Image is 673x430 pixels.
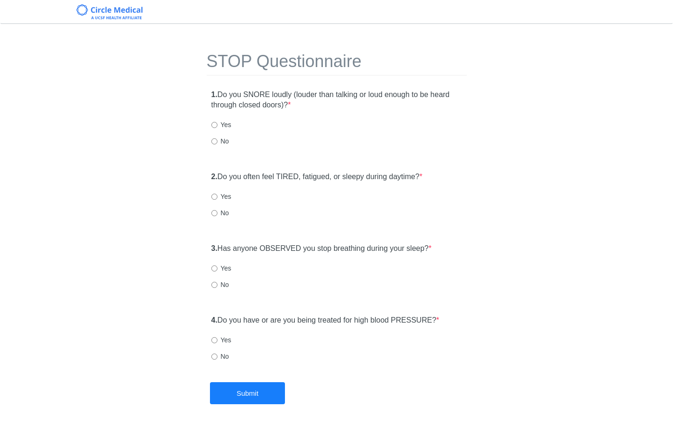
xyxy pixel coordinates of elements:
[211,210,217,216] input: No
[211,243,432,254] label: Has anyone OBSERVED you stop breathing during your sleep?
[76,4,142,19] img: Circle Medical Logo
[211,352,229,361] label: No
[207,52,467,75] h1: STOP Questionnaire
[211,316,217,324] strong: 4.
[211,315,440,326] label: Do you have or are you being treated for high blood PRESSURE?
[211,192,232,201] label: Yes
[211,173,217,181] strong: 2.
[211,354,217,360] input: No
[211,90,462,111] label: Do you SNORE loudly (louder than talking or loud enough to be heard through closed doors)?
[211,337,217,343] input: Yes
[211,172,423,182] label: Do you often feel TIRED, fatigued, or sleepy during daytime?
[211,244,217,252] strong: 3.
[211,208,229,218] label: No
[211,264,232,273] label: Yes
[211,136,229,146] label: No
[211,138,217,144] input: No
[211,282,217,288] input: No
[211,91,217,98] strong: 1.
[211,194,217,200] input: Yes
[211,122,217,128] input: Yes
[211,335,232,345] label: Yes
[211,265,217,272] input: Yes
[211,280,229,289] label: No
[211,120,232,129] label: Yes
[210,382,285,404] button: Submit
